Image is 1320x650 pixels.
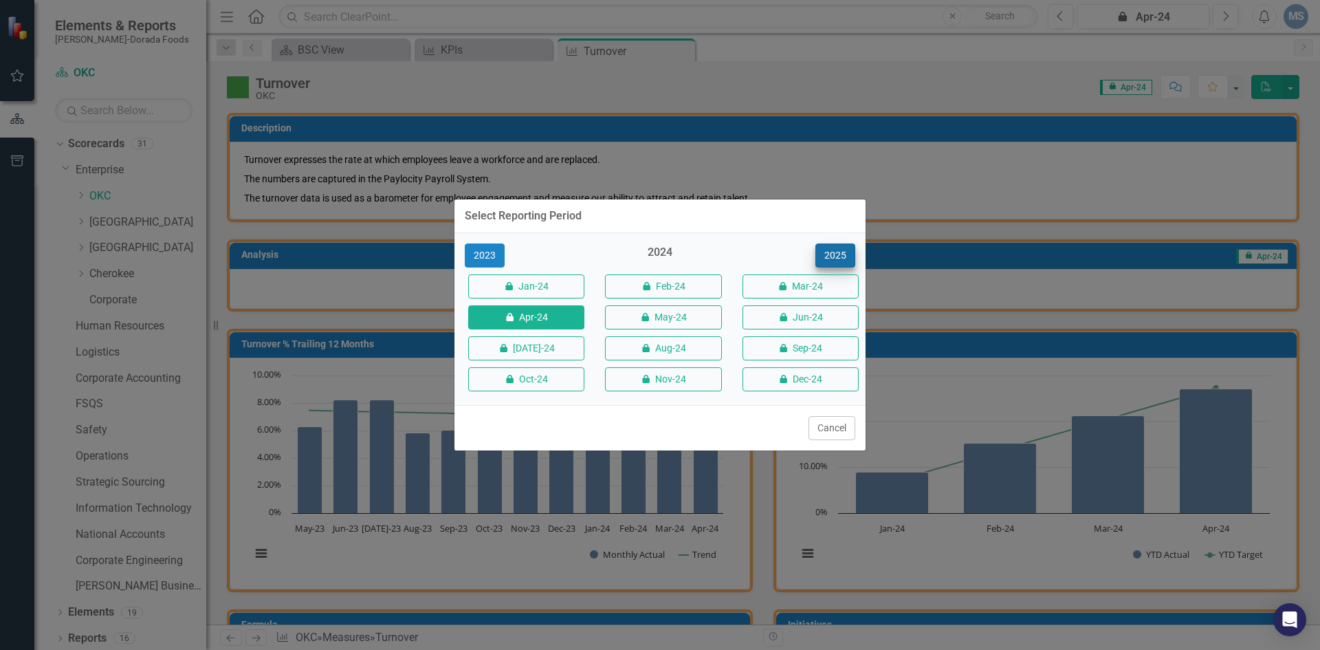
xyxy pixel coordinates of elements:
button: Aug-24 [605,336,721,360]
button: May-24 [605,305,721,329]
button: Jan-24 [468,274,584,299]
button: Oct-24 [468,367,584,391]
button: 2025 [815,243,855,268]
div: Open Intercom Messenger [1273,603,1306,636]
button: [DATE]-24 [468,336,584,360]
button: Dec-24 [742,367,859,391]
button: Apr-24 [468,305,584,329]
button: Jun-24 [742,305,859,329]
button: Sep-24 [742,336,859,360]
button: Mar-24 [742,274,859,299]
button: 2023 [465,243,505,268]
button: Cancel [808,416,855,440]
button: Nov-24 [605,367,721,391]
div: 2024 [602,245,718,268]
div: Select Reporting Period [465,210,582,222]
button: Feb-24 [605,274,721,299]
